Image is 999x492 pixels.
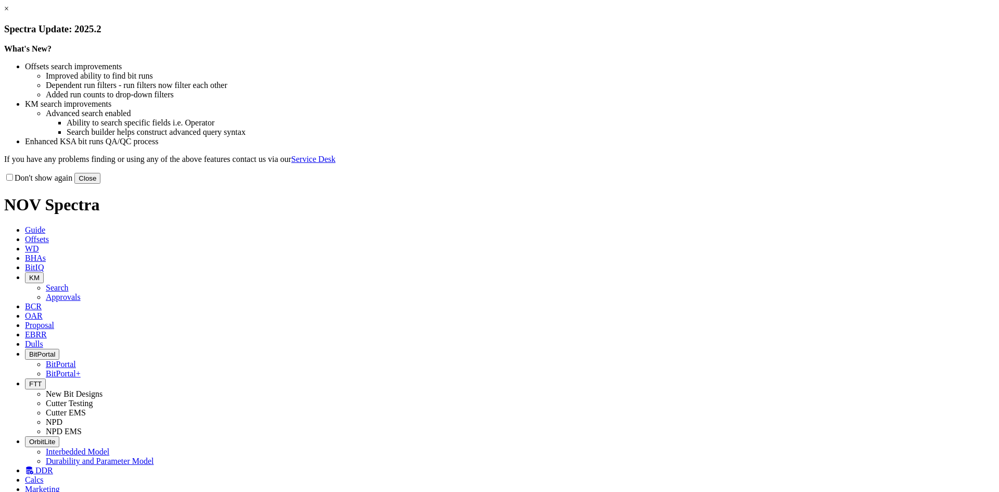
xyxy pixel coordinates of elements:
a: New Bit Designs [46,389,103,398]
a: NPD [46,418,62,426]
span: Dulls [25,339,43,348]
span: BitPortal [29,350,55,358]
a: × [4,4,9,13]
li: Search builder helps construct advanced query syntax [67,128,995,137]
li: KM search improvements [25,99,995,109]
span: WD [25,244,39,253]
span: OrbitLite [29,438,55,446]
span: Calcs [25,475,44,484]
li: Ability to search specific fields i.e. Operator [67,118,995,128]
li: Offsets search improvements [25,62,995,71]
a: Service Desk [291,155,336,163]
li: Added run counts to drop-down filters [46,90,995,99]
strong: What's New? [4,44,52,53]
a: NPD EMS [46,427,82,436]
a: Cutter EMS [46,408,86,417]
button: Close [74,173,100,184]
span: Guide [25,225,45,234]
a: Cutter Testing [46,399,93,408]
li: Dependent run filters - run filters now filter each other [46,81,995,90]
span: Offsets [25,235,49,244]
span: EBRR [25,330,47,339]
p: If you have any problems finding or using any of the above features contact us via our [4,155,995,164]
span: DDR [35,466,53,475]
li: Advanced search enabled [46,109,995,118]
span: KM [29,274,40,282]
a: BitPortal [46,360,76,369]
h1: NOV Spectra [4,195,995,215]
a: Approvals [46,293,81,301]
label: Don't show again [4,173,72,182]
span: Proposal [25,321,54,330]
li: Improved ability to find bit runs [46,71,995,81]
input: Don't show again [6,174,13,181]
a: Interbedded Model [46,447,109,456]
a: BitPortal+ [46,369,81,378]
span: OAR [25,311,43,320]
span: BitIQ [25,263,44,272]
a: Search [46,283,69,292]
span: FTT [29,380,42,388]
span: BCR [25,302,42,311]
a: Durability and Parameter Model [46,457,154,465]
span: BHAs [25,254,46,262]
h3: Spectra Update: 2025.2 [4,23,995,35]
li: Enhanced KSA bit runs QA/QC process [25,137,995,146]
